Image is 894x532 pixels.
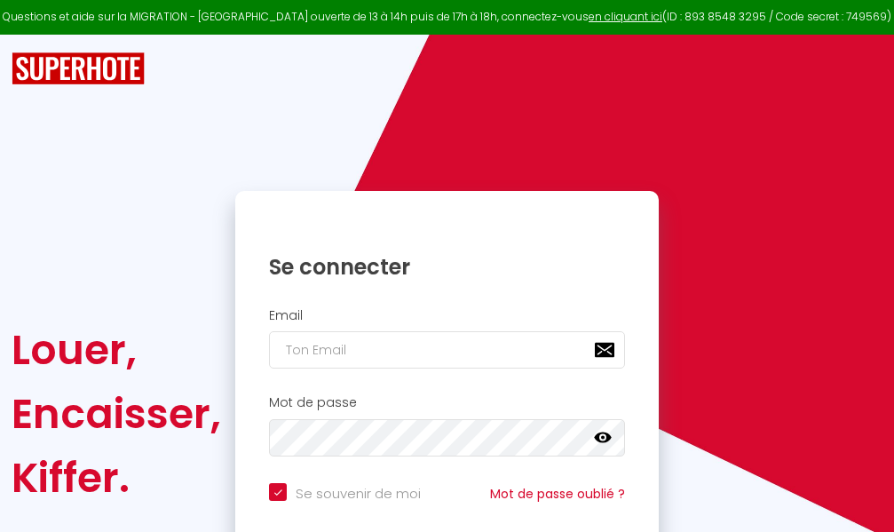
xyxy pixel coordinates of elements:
div: Louer, [12,318,221,382]
img: SuperHote logo [12,52,145,85]
h1: Se connecter [269,253,625,281]
a: en cliquant ici [589,9,662,24]
h2: Email [269,308,625,323]
div: Kiffer. [12,446,221,510]
a: Mot de passe oublié ? [490,485,625,503]
h2: Mot de passe [269,395,625,410]
input: Ton Email [269,331,625,369]
div: Encaisser, [12,382,221,446]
